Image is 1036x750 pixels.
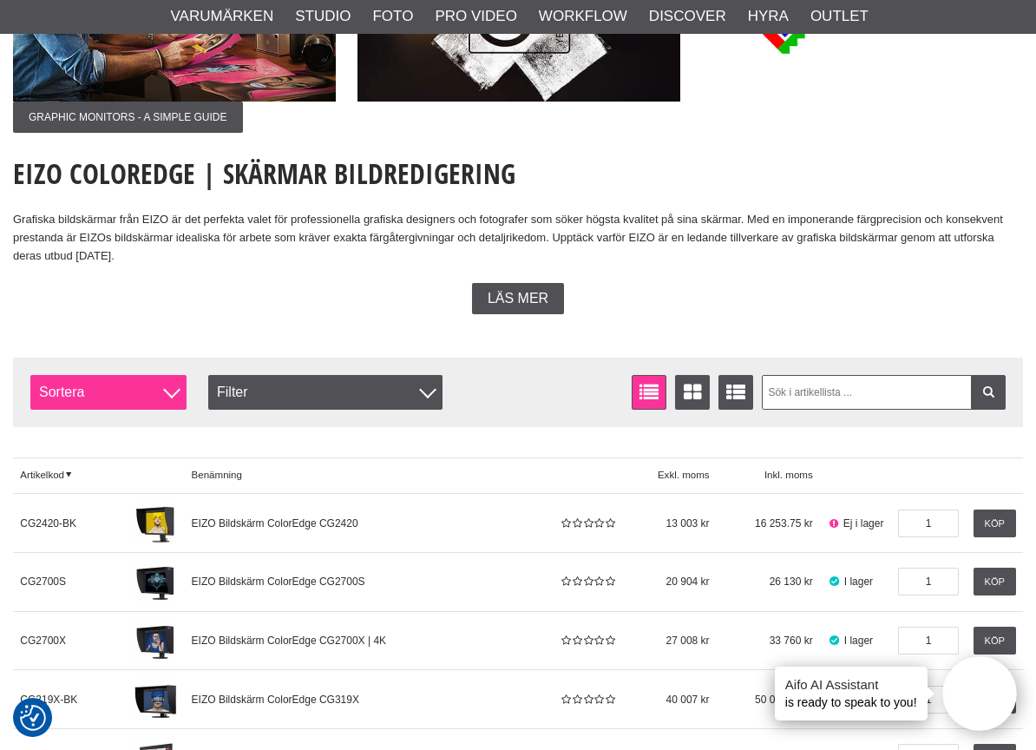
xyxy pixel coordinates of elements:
[717,552,820,611] span: 26 130
[762,375,1006,410] input: Sök i artikellista ...
[820,611,891,670] span: I lager
[184,670,552,729] a: EIZO Bildskärm ColorEdge CG319X
[295,5,351,28] a: Studio
[30,375,187,410] span: Sortera
[20,635,66,647] span: CG2700X
[560,516,615,531] div: Kundbetyg: 0
[622,670,717,729] span: 40 007
[560,574,615,589] div: Kundbetyg: 0
[13,155,1023,193] h1: EIZO ColorEdge | Skärmar Bildredigering
[748,5,789,28] a: Hyra
[127,670,185,729] a: EIZO Bildskärm ColorEdge CG319X
[718,375,753,410] a: Utökad listvisning
[435,5,516,28] a: Pro Video
[208,375,443,410] div: Filter
[810,5,869,28] a: Outlet
[974,627,1016,655] a: Köp
[488,291,548,306] span: Läs mer
[184,611,552,670] a: EIZO Bildskärm ColorEdge CG2700X | 4K
[13,670,127,729] a: CG319X-BK
[13,611,127,670] a: CG2700X
[192,576,365,588] span: EIZO Bildskärm ColorEdge CG2700S
[827,517,840,530] i: Ej i lager
[622,457,717,493] span: Exkl. moms
[717,670,820,729] span: 50 008.75
[134,678,177,721] img: EIZO Bildskärm ColorEdge CG319X
[622,552,717,611] span: 20 904
[134,502,177,545] img: EIZO Bildskärm ColorEdge CG2420
[539,5,627,28] a: Workflow
[820,552,891,611] span: I lager
[13,211,1023,265] p: Grafiska bildskärmar från EIZO är det perfekta valet för professionella grafiska designers och fo...
[184,494,552,553] a: EIZO Bildskärm ColorEdge CG2420
[717,457,820,493] a: Inkl. moms
[632,375,666,410] a: Listvisning
[717,611,820,670] span: 33 760
[134,619,177,662] img: EIZO Bildskärm ColorEdge CG2700X | 4K
[20,705,46,731] img: Revisit consent button
[13,457,127,493] a: Artikelkod
[827,576,841,588] i: I lager
[192,694,359,706] span: EIZO Bildskärm ColorEdge CG319X
[775,667,928,720] div: is ready to speak to you!
[622,611,717,670] span: 27 008
[649,5,726,28] a: Discover
[20,694,77,706] span: CG319X-BK
[372,5,413,28] a: Foto
[127,611,185,670] a: EIZO Bildskärm ColorEdge CG2700X | 4K
[20,517,76,530] span: CG2420-BK
[184,552,552,611] a: EIZO Bildskärm ColorEdge CG2700S
[560,692,615,707] div: Kundbetyg: 0
[192,517,358,530] span: EIZO Bildskärm ColorEdge CG2420
[134,560,177,603] img: EIZO Bildskärm ColorEdge CG2700S
[827,635,841,647] i: I lager
[974,510,1016,537] a: Köp
[675,375,710,410] a: Fönstervisning
[717,494,820,553] span: 16 253.75
[974,568,1016,595] a: Köp
[820,494,891,553] span: Ej i lager
[560,633,615,648] div: Kundbetyg: 0
[622,494,717,553] span: 13 003
[127,552,185,611] a: EIZO Bildskärm ColorEdge CG2700S
[13,494,127,553] a: CG2420-BK
[13,102,243,133] span: GRAPHIC MONITORS - A SIMPLE GUIDE
[20,702,46,734] button: Samtyckesinställningar
[20,576,66,588] span: CG2700S
[127,494,185,553] a: EIZO Bildskärm ColorEdge CG2420
[192,635,387,647] span: EIZO Bildskärm ColorEdge CG2700X | 4K
[785,675,917,694] h4: Aifo AI Assistant
[971,375,1006,410] a: Filtrera
[13,552,127,611] a: CG2700S
[184,457,552,493] a: Benämning
[171,5,274,28] a: Varumärken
